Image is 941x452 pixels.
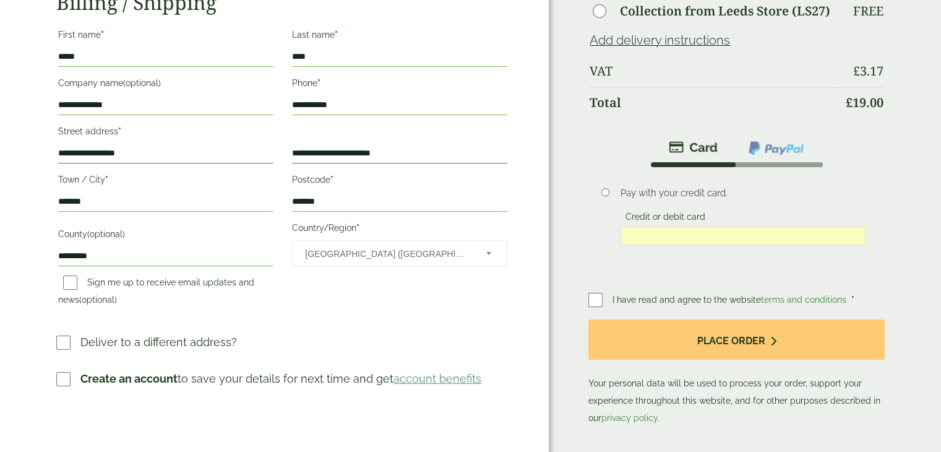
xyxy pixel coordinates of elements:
[624,230,862,241] iframe: Secure card payment input frame
[588,319,885,427] p: Your personal data will be used to process your order, support your experience throughout this we...
[79,295,117,305] span: (optional)
[761,295,846,305] a: terms and conditions
[80,372,178,385] strong: Create an account
[851,295,854,305] abbr: required
[87,229,125,239] span: (optional)
[58,171,273,192] label: Town / City
[58,225,273,246] label: County
[330,175,333,185] abbr: required
[669,140,718,155] img: stripe.png
[588,319,885,360] button: Place order
[58,74,273,95] label: Company name
[292,26,507,47] label: Last name
[590,87,837,118] th: Total
[317,78,320,88] abbr: required
[80,370,481,387] p: to save your details for next time and get
[747,140,805,156] img: ppcp-gateway.png
[621,212,710,225] label: Credit or debit card
[393,372,481,385] a: account benefits
[621,186,866,200] p: Pay with your credit card.
[292,219,507,240] label: Country/Region
[292,74,507,95] label: Phone
[123,78,161,88] span: (optional)
[118,126,121,136] abbr: required
[305,241,470,267] span: United Kingdom (UK)
[58,26,273,47] label: First name
[105,175,108,185] abbr: required
[853,4,883,19] p: Free
[846,94,883,111] bdi: 19.00
[620,5,830,17] label: Collection from Leeds Store (LS27)
[58,277,254,308] label: Sign me up to receive email updates and news
[63,276,77,290] input: Sign me up to receive email updates and news(optional)
[356,223,359,233] abbr: required
[590,56,837,86] th: VAT
[292,171,507,192] label: Postcode
[601,413,658,423] a: privacy policy
[58,123,273,144] label: Street address
[101,30,104,40] abbr: required
[853,63,883,79] bdi: 3.17
[612,295,849,305] span: I have read and agree to the website
[335,30,338,40] abbr: required
[590,33,730,48] a: Add delivery instructions
[853,63,860,79] span: £
[846,94,853,111] span: £
[292,240,507,266] span: Country/Region
[80,334,237,350] p: Deliver to a different address?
